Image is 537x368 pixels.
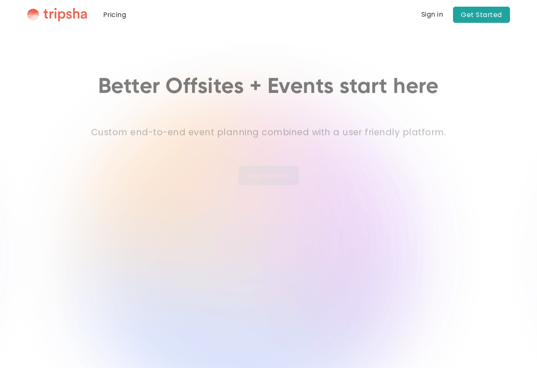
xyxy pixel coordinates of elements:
a: Get Started [453,7,510,23]
a: home [27,7,87,22]
img: Tripsha Logo [27,7,87,22]
a: Get Started [238,166,299,185]
a: Sign in [421,10,443,20]
h1: Better Offsites + Events start here [98,74,438,100]
strong: Custom end-to-end event planning combined with a user friendly platform. [91,126,446,138]
div: Sign in [421,11,443,18]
